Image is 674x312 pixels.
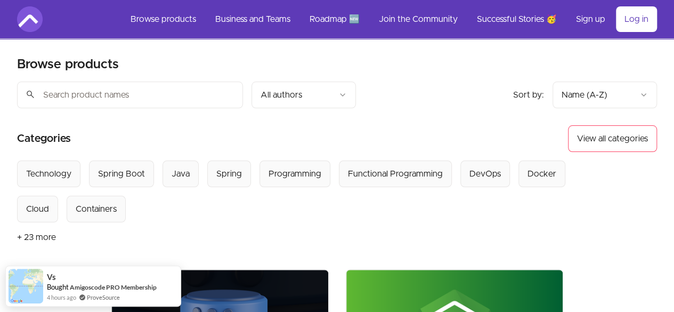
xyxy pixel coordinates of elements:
button: + 23 more [17,222,56,252]
button: Product sort options [553,82,657,108]
span: vs [47,273,56,282]
a: ProveSource [87,293,120,302]
div: Containers [76,203,117,215]
a: Successful Stories 🥳 [468,6,565,32]
img: provesource social proof notification image [9,269,43,303]
a: Roadmap 🆕 [301,6,368,32]
div: Programming [269,167,321,180]
img: Amigoscode logo [17,6,43,32]
a: Sign up [567,6,614,32]
span: 4 hours ago [47,293,76,302]
input: Search product names [17,82,243,108]
div: Cloud [26,203,49,215]
div: DevOps [469,167,501,180]
a: Browse products [122,6,205,32]
div: Docker [527,167,556,180]
button: Filter by author [251,82,356,108]
a: Amigoscode PRO Membership [70,283,157,292]
div: Technology [26,167,71,180]
span: Sort by: [513,91,544,99]
a: Log in [616,6,657,32]
a: Join the Community [370,6,466,32]
button: View all categories [568,125,657,152]
div: Spring [216,167,242,180]
div: Functional Programming [348,167,443,180]
span: search [26,87,35,102]
div: Java [172,167,190,180]
span: Bought [47,283,69,291]
div: Spring Boot [98,167,145,180]
a: Business and Teams [207,6,299,32]
h2: Categories [17,125,71,152]
h2: Browse products [17,56,119,73]
nav: Main [122,6,657,32]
